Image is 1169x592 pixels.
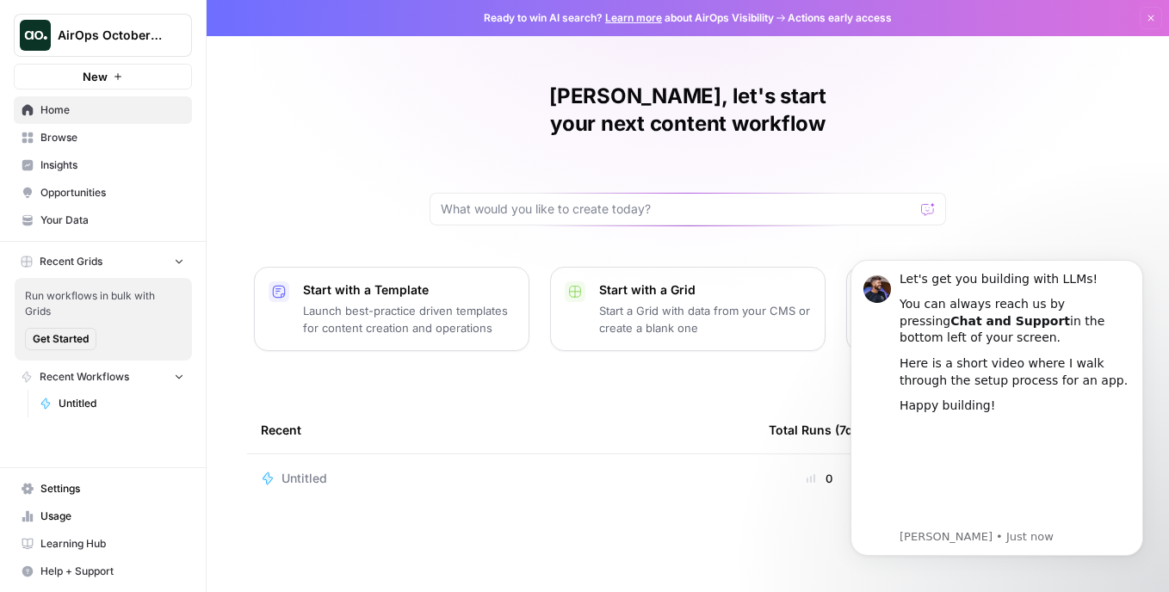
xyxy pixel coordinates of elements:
div: Recent [261,406,741,453]
a: Untitled [261,470,741,487]
span: Ready to win AI search? about AirOps Visibility [484,10,774,26]
button: Recent Grids [14,249,192,274]
a: Home [14,96,192,124]
button: Recent Workflows [14,364,192,390]
a: Learn more [605,11,662,24]
span: Actions early access [788,10,892,26]
a: Settings [14,475,192,503]
span: Recent Workflows [40,369,129,385]
a: Browse [14,124,192,151]
div: 0 [769,470,870,487]
button: Help + Support [14,558,192,585]
iframe: youtube [75,185,306,288]
span: AirOps October Cohort [58,27,162,44]
button: Get Started [25,328,96,350]
img: AirOps October Cohort Logo [20,20,51,51]
button: Start with a GridStart a Grid with data from your CMS or create a blank one [550,267,826,351]
span: Home [40,102,184,118]
a: Your Data [14,207,192,234]
button: Start with a TemplateLaunch best-practice driven templates for content creation and operations [254,267,529,351]
span: Get Started [33,331,89,347]
span: Usage [40,509,184,524]
h1: [PERSON_NAME], let's start your next content workflow [430,83,946,138]
span: Settings [40,481,184,496]
a: Learning Hub [14,530,192,558]
span: Help + Support [40,564,184,579]
span: Your Data [40,213,184,228]
span: Untitled [281,470,327,487]
p: Message from Steven, sent Just now [75,291,306,306]
span: Learning Hub [40,536,184,552]
a: Opportunities [14,179,192,207]
span: Opportunities [40,185,184,200]
span: Untitled [59,396,184,411]
div: Total Runs (7d) [769,406,857,453]
a: Untitled [32,390,192,417]
span: Browse [40,130,184,145]
button: Workspace: AirOps October Cohort [14,14,192,57]
span: Run workflows in bulk with Grids [25,288,182,319]
p: Start a Grid with data from your CMS or create a blank one [599,302,811,336]
button: New [14,64,192,89]
span: Recent Grids [40,254,102,269]
a: Usage [14,503,192,530]
p: Start with a Template [303,281,515,299]
span: New [83,68,108,85]
a: Insights [14,151,192,179]
span: Insights [40,157,184,173]
input: What would you like to create today? [441,200,914,218]
p: Start with a Grid [599,281,811,299]
p: Launch best-practice driven templates for content creation and operations [303,302,515,336]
